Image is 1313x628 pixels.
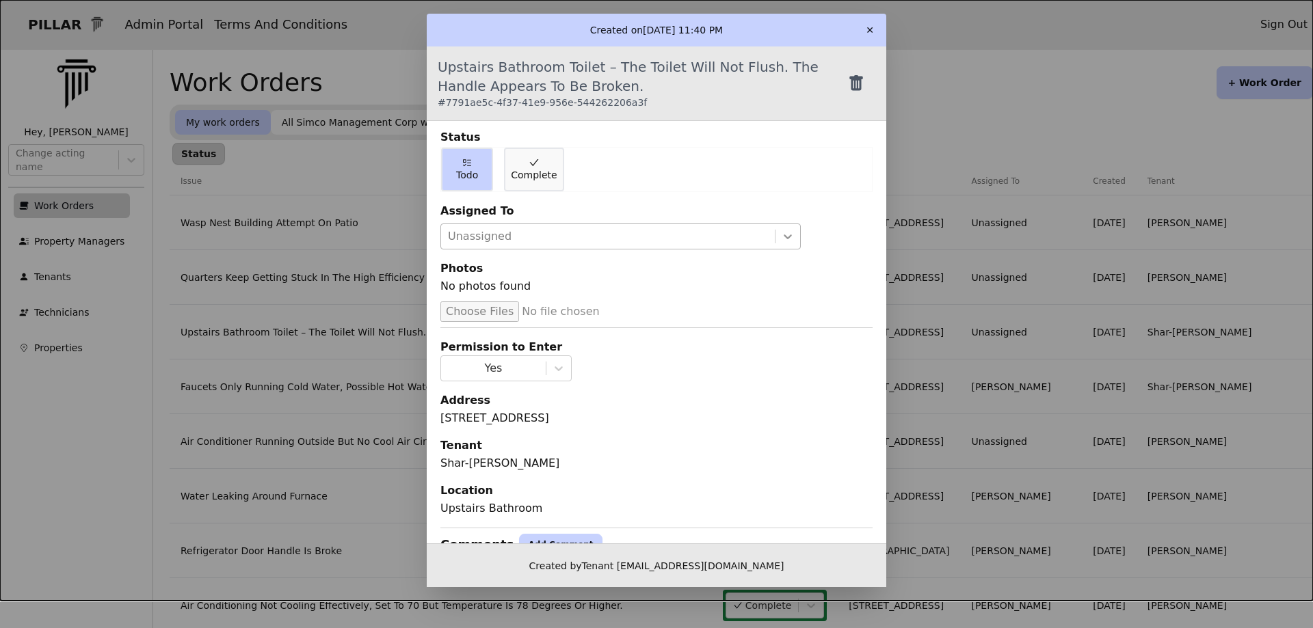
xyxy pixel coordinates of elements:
[440,410,873,426] div: [STREET_ADDRESS]
[440,129,873,146] div: Status
[440,500,873,517] div: Upstairs Bathroom
[441,148,493,191] button: Todo
[427,543,886,587] div: Created by Tenant [EMAIL_ADDRESS][DOMAIN_NAME]
[440,455,873,472] div: Shar-[PERSON_NAME]
[440,392,873,409] div: Address
[438,96,848,109] div: # 7791ae5c-4f37-41e9-956e-544262206a3f
[511,168,557,182] span: Complete
[440,437,873,454] div: Tenant
[590,23,723,37] p: Created on [DATE] 11:40 PM
[440,278,873,300] div: No photos found
[440,203,873,219] div: Assigned To
[859,19,881,41] button: ✕
[504,148,563,191] button: Complete
[438,57,848,109] div: Upstairs Bathroom Toilet – The Toilet Will Not Flush. The Handle Appears To Be Broken.
[440,339,873,355] div: Permission to Enter
[456,168,478,182] span: Todo
[440,482,873,499] div: Location
[440,535,514,554] div: Comments
[440,260,873,277] div: Photos
[519,534,602,556] button: Add Comment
